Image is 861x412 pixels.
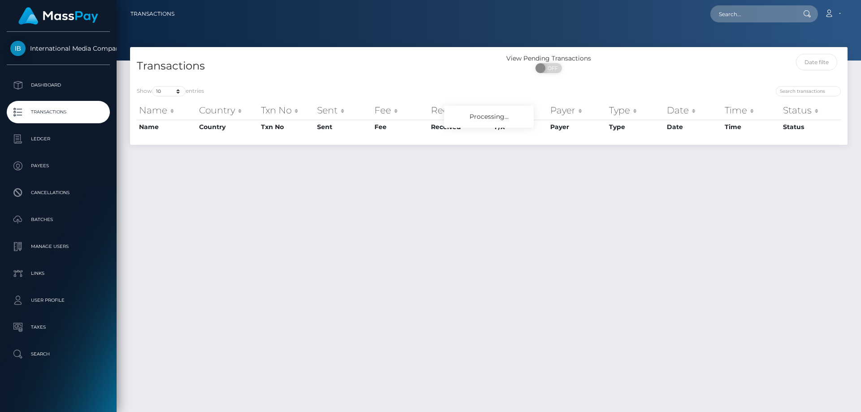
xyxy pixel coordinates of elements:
p: Ledger [10,132,106,146]
a: Search [7,343,110,365]
th: Time [722,120,781,134]
th: F/X [492,101,548,119]
th: Txn No [259,120,315,134]
span: OFF [540,63,563,73]
th: Time [722,101,781,119]
th: Txn No [259,101,315,119]
a: Links [7,262,110,285]
th: Sent [315,101,372,119]
select: Showentries [152,86,186,96]
img: MassPay Logo [18,7,98,25]
h4: Transactions [137,58,482,74]
th: Status [781,101,841,119]
th: Received [429,101,492,119]
th: Fee [372,101,429,119]
th: Status [781,120,841,134]
input: Search... [710,5,795,22]
a: Dashboard [7,74,110,96]
a: Transactions [7,101,110,123]
img: International Media Company BV [10,41,26,56]
input: Date filter [796,54,838,70]
a: Taxes [7,316,110,338]
p: Cancellations [10,186,106,199]
p: Batches [10,213,106,226]
th: Fee [372,120,429,134]
p: Payees [10,159,106,173]
input: Search transactions [776,86,841,96]
th: Country [197,120,259,134]
th: Date [665,101,722,119]
div: Processing... [444,106,534,128]
th: Country [197,101,259,119]
a: Manage Users [7,235,110,258]
th: Payer [548,120,607,134]
a: User Profile [7,289,110,312]
p: Links [10,267,106,280]
a: Transactions [130,4,174,23]
label: Show entries [137,86,204,96]
p: Search [10,347,106,361]
a: Ledger [7,128,110,150]
a: Cancellations [7,182,110,204]
div: View Pending Transactions [489,54,609,63]
a: Payees [7,155,110,177]
p: Manage Users [10,240,106,253]
p: Dashboard [10,78,106,92]
th: Payer [548,101,607,119]
th: Sent [315,120,372,134]
p: Taxes [10,321,106,334]
a: Batches [7,208,110,231]
th: Name [137,120,197,134]
th: Received [429,120,492,134]
p: Transactions [10,105,106,119]
p: User Profile [10,294,106,307]
th: Type [607,101,665,119]
th: Name [137,101,197,119]
th: Date [665,120,722,134]
th: Type [607,120,665,134]
span: International Media Company BV [7,44,110,52]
